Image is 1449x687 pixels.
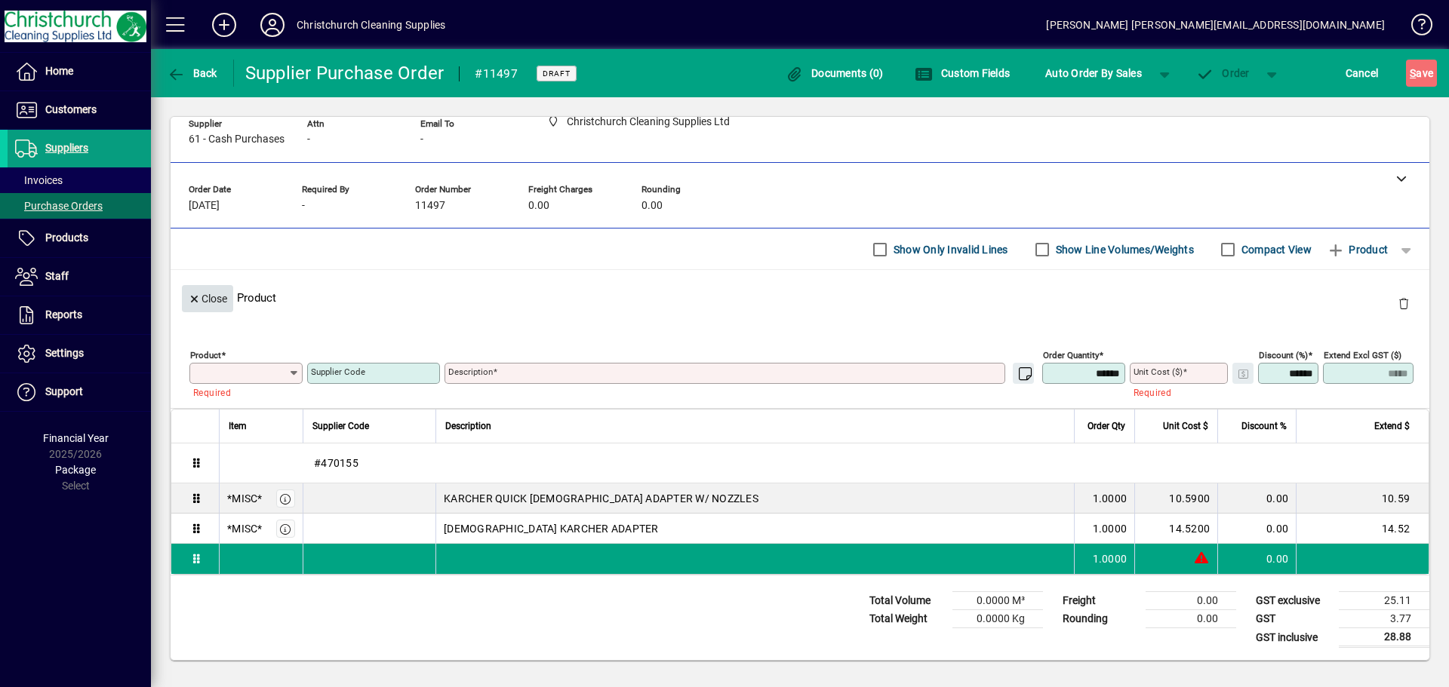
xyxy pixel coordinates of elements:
[1346,61,1379,85] span: Cancel
[475,62,518,86] div: #11497
[8,335,151,373] a: Settings
[1374,418,1410,434] span: Extend $
[193,384,291,400] mat-error: Required
[8,373,151,411] a: Support
[1055,592,1146,610] td: Freight
[1296,514,1429,544] td: 14.52
[1134,384,1216,400] mat-error: Required
[189,133,285,146] span: 61 - Cash Purchases
[8,91,151,129] a: Customers
[1248,628,1339,647] td: GST inclusive
[307,133,310,146] span: -
[1406,60,1437,87] button: Save
[188,287,227,311] span: Close
[1248,610,1339,628] td: GST
[1134,367,1183,377] mat-label: Unit Cost ($)
[915,67,1010,79] span: Custom Fields
[1038,60,1149,87] button: Auto Order By Sales
[15,200,103,212] span: Purchase Orders
[1088,418,1125,434] span: Order Qty
[8,167,151,193] a: Invoices
[952,610,1043,628] td: 0.0000 Kg
[1400,3,1430,52] a: Knowledge Base
[55,464,96,476] span: Package
[1248,592,1339,610] td: GST exclusive
[1410,61,1433,85] span: ave
[1217,483,1296,514] td: 0.00
[444,521,659,536] span: [DEMOGRAPHIC_DATA] KARCHER ADAPTER
[8,193,151,219] a: Purchase Orders
[302,200,305,212] span: -
[8,296,151,334] a: Reports
[297,13,445,37] div: Christchurch Cleaning Supplies
[1339,592,1429,610] td: 25.11
[1410,67,1416,79] span: S
[1046,13,1385,37] div: [PERSON_NAME] [PERSON_NAME][EMAIL_ADDRESS][DOMAIN_NAME]
[200,11,248,38] button: Add
[312,418,369,434] span: Supplier Code
[171,270,1429,325] div: Product
[220,443,1429,483] div: #470155
[952,592,1043,610] td: 0.0000 M³
[911,60,1014,87] button: Custom Fields
[45,103,97,115] span: Customers
[445,418,491,434] span: Description
[448,367,493,377] mat-label: Description
[178,291,237,305] app-page-header-button: Close
[1196,67,1250,79] span: Order
[1146,592,1236,610] td: 0.00
[1241,418,1287,434] span: Discount %
[190,350,221,360] mat-label: Product
[45,270,69,282] span: Staff
[1238,242,1312,257] label: Compact View
[1045,61,1142,85] span: Auto Order By Sales
[786,67,884,79] span: Documents (0)
[163,60,221,87] button: Back
[45,65,73,77] span: Home
[45,385,83,397] span: Support
[543,69,571,78] span: Draft
[1339,628,1429,647] td: 28.88
[1043,350,1099,360] mat-label: Order Quantity
[1134,514,1217,544] td: 14.5200
[45,142,88,154] span: Suppliers
[8,219,151,257] a: Products
[245,61,445,85] div: Supplier Purchase Order
[1217,514,1296,544] td: 0.00
[167,67,217,79] span: Back
[415,200,445,212] span: 11497
[8,258,151,296] a: Staff
[1074,483,1134,514] td: 1.0000
[420,133,423,146] span: -
[45,347,84,359] span: Settings
[1324,350,1401,360] mat-label: Extend excl GST ($)
[1053,242,1194,257] label: Show Line Volumes/Weights
[1074,544,1134,574] td: 1.0000
[189,200,220,212] span: [DATE]
[782,60,888,87] button: Documents (0)
[1163,418,1208,434] span: Unit Cost $
[248,11,297,38] button: Profile
[1217,544,1296,574] td: 0.00
[862,592,952,610] td: Total Volume
[45,232,88,244] span: Products
[1134,483,1217,514] td: 10.5900
[311,367,365,377] mat-label: Supplier Code
[45,308,82,320] span: Reports
[1055,610,1146,628] td: Rounding
[891,242,1008,257] label: Show Only Invalid Lines
[1259,350,1308,360] mat-label: Discount (%)
[1342,60,1383,87] button: Cancel
[444,491,758,506] span: KARCHER QUICK [DEMOGRAPHIC_DATA] ADAPTER W/ NOZZLES
[43,432,109,444] span: Financial Year
[641,200,663,212] span: 0.00
[1386,296,1422,310] app-page-header-button: Delete
[229,418,247,434] span: Item
[1146,610,1236,628] td: 0.00
[862,610,952,628] td: Total Weight
[15,174,63,186] span: Invoices
[8,53,151,90] a: Home
[1386,285,1422,321] button: Delete
[1189,60,1257,87] button: Order
[528,200,549,212] span: 0.00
